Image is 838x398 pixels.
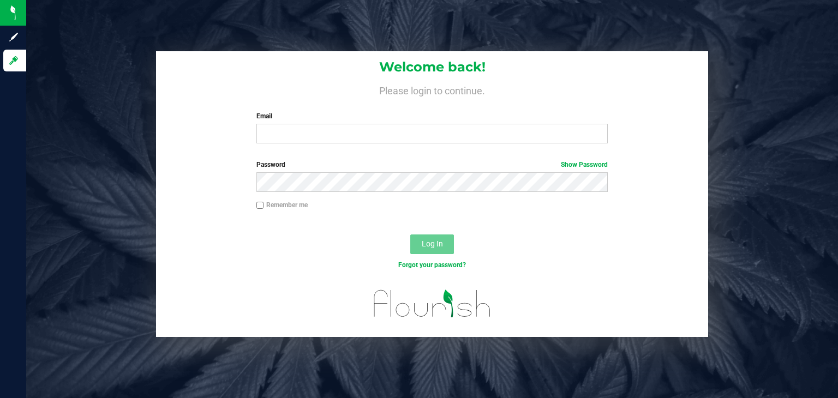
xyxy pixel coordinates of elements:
label: Email [256,111,608,121]
h1: Welcome back! [156,60,708,74]
h4: Please login to continue. [156,83,708,96]
span: Password [256,161,285,168]
span: Log In [422,239,443,248]
inline-svg: Sign up [8,32,19,43]
inline-svg: Log in [8,55,19,66]
a: Show Password [561,161,608,168]
label: Remember me [256,200,308,210]
img: flourish_logo.svg [363,281,501,325]
button: Log In [410,234,454,254]
input: Remember me [256,202,264,209]
a: Forgot your password? [398,261,466,269]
